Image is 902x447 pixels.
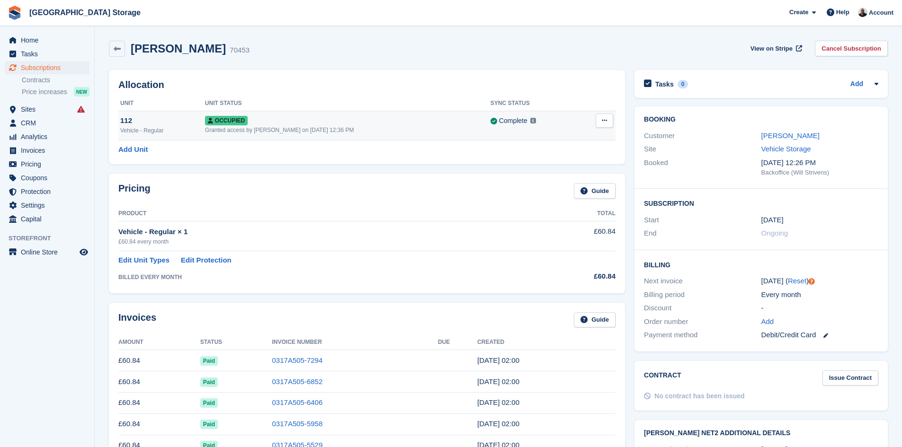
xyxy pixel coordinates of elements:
span: Pricing [21,158,78,171]
a: menu [5,144,89,157]
th: Due [438,335,477,350]
h2: [PERSON_NAME] [131,42,226,55]
time: 2025-06-19 01:00:36 UTC [477,398,519,406]
a: 0317A505-7294 [272,356,323,364]
div: 112 [120,115,205,126]
a: 0317A505-6406 [272,398,323,406]
td: £60.84 [118,413,200,435]
a: menu [5,130,89,143]
div: Granted access by [PERSON_NAME] on [DATE] 12:36 PM [205,126,491,134]
span: Occupied [205,116,248,125]
div: Every month [761,289,878,300]
div: 0 [678,80,688,88]
a: Add Unit [118,144,148,155]
div: Vehicle - Regular × 1 [118,227,536,237]
span: Create [789,8,808,17]
a: Add [761,316,774,327]
td: £60.84 [118,350,200,371]
span: Invoices [21,144,78,157]
h2: Tasks [655,80,674,88]
a: [GEOGRAPHIC_DATA] Storage [26,5,144,20]
a: Preview store [78,246,89,258]
div: Billing period [644,289,761,300]
div: Discount [644,303,761,314]
time: 2025-07-19 01:00:44 UTC [477,377,519,386]
div: Backoffice (Will Strivens) [761,168,878,177]
img: stora-icon-8386f47178a22dfd0bd8f6a31ec36ba5ce8667c1dd55bd0f319d3a0aa187defe.svg [8,6,22,20]
div: [DATE] 12:26 PM [761,158,878,168]
a: menu [5,103,89,116]
div: £60.84 [536,271,616,282]
th: Unit [118,96,205,111]
span: Analytics [21,130,78,143]
td: £60.84 [118,371,200,393]
h2: [PERSON_NAME] Net2 Additional Details [644,429,878,437]
th: Total [536,206,616,221]
h2: Subscription [644,198,878,208]
div: Debit/Credit Card [761,330,878,341]
div: NEW [74,87,89,96]
a: Guide [574,183,616,199]
a: 0317A505-6852 [272,377,323,386]
th: Created [477,335,616,350]
span: Online Store [21,245,78,259]
div: Start [644,215,761,226]
a: Cancel Subscription [815,41,888,56]
div: Vehicle - Regular [120,126,205,135]
span: Subscriptions [21,61,78,74]
span: Storefront [9,234,94,243]
a: [PERSON_NAME] [761,131,820,140]
a: Edit Unit Types [118,255,170,266]
span: Account [869,8,893,18]
a: menu [5,199,89,212]
div: No contract has been issued [654,391,745,401]
img: Keith Strivens [858,8,867,17]
a: menu [5,171,89,184]
time: 2025-08-19 01:00:26 UTC [477,356,519,364]
img: icon-info-grey-7440780725fd019a000dd9b08b2336e03edf1995a4989e88bcd33f0948082b44.svg [530,118,536,123]
span: Coupons [21,171,78,184]
span: Paid [200,356,218,366]
span: Help [836,8,849,17]
span: Paid [200,420,218,429]
a: menu [5,34,89,47]
span: View on Stripe [750,44,793,53]
div: Customer [644,131,761,141]
time: 2025-05-19 01:00:37 UTC [477,420,519,428]
a: Price increases NEW [22,87,89,97]
div: Order number [644,316,761,327]
span: Capital [21,212,78,226]
a: 0317A505-5958 [272,420,323,428]
div: BILLED EVERY MONTH [118,273,536,281]
time: 2025-02-19 01:00:00 UTC [761,215,784,226]
th: Sync Status [491,96,578,111]
span: Price increases [22,88,67,96]
div: Site [644,144,761,155]
a: Contracts [22,76,89,85]
a: menu [5,185,89,198]
th: Unit Status [205,96,491,111]
span: Settings [21,199,78,212]
h2: Booking [644,116,878,123]
div: Payment method [644,330,761,341]
a: Edit Protection [181,255,232,266]
a: menu [5,47,89,61]
div: [DATE] ( ) [761,276,878,287]
th: Amount [118,335,200,350]
h2: Allocation [118,79,616,90]
th: Invoice Number [272,335,438,350]
td: £60.84 [118,392,200,413]
a: menu [5,158,89,171]
i: Smart entry sync failures have occurred [77,105,85,113]
span: Tasks [21,47,78,61]
span: Home [21,34,78,47]
div: 70453 [230,45,250,56]
a: menu [5,245,89,259]
a: Vehicle Storage [761,145,811,153]
a: menu [5,61,89,74]
a: menu [5,212,89,226]
h2: Billing [644,260,878,269]
div: Tooltip anchor [807,277,816,286]
span: Paid [200,377,218,387]
a: menu [5,116,89,130]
